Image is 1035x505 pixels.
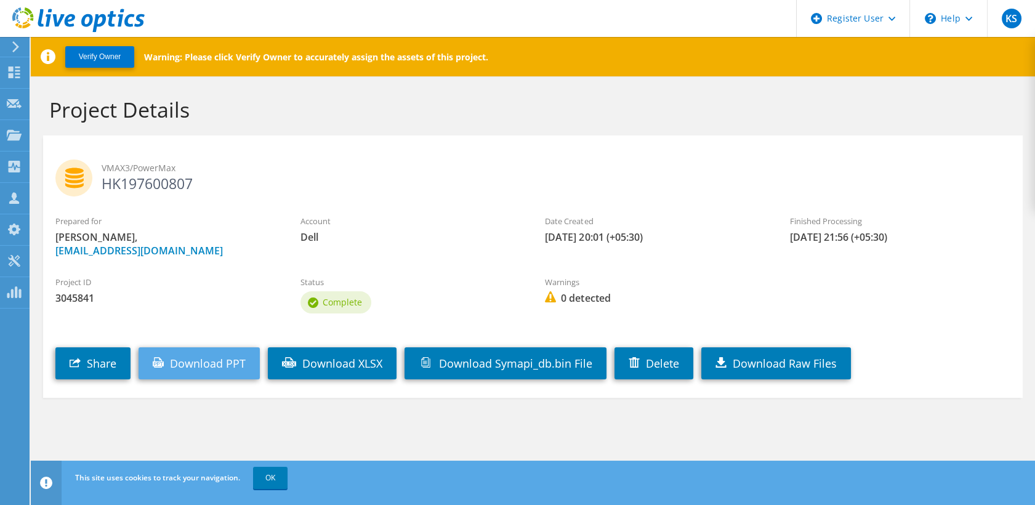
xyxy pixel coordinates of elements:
[55,244,223,257] a: [EMAIL_ADDRESS][DOMAIN_NAME]
[49,97,1010,123] h1: Project Details
[545,291,765,305] span: 0 detected
[144,51,488,63] p: Warning: Please click Verify Owner to accurately assign the assets of this project.
[701,347,851,379] a: Download Raw Files
[790,215,1010,227] label: Finished Processing
[55,230,276,257] span: [PERSON_NAME],
[253,467,288,489] a: OK
[65,46,134,68] button: Verify Owner
[55,291,276,305] span: 3045841
[1002,9,1021,28] span: KS
[925,13,936,24] svg: \n
[139,347,260,379] a: Download PPT
[405,347,606,379] a: Download Symapi_db.bin File
[300,215,521,227] label: Account
[268,347,397,379] a: Download XLSX
[102,161,1010,175] span: VMAX3/PowerMax
[75,472,240,483] span: This site uses cookies to track your navigation.
[55,347,131,379] a: Share
[55,160,1010,190] h2: HK197600807
[545,230,765,244] span: [DATE] 20:01 (+05:30)
[545,276,765,288] label: Warnings
[55,276,276,288] label: Project ID
[300,276,521,288] label: Status
[323,296,362,308] span: Complete
[790,230,1010,244] span: [DATE] 21:56 (+05:30)
[300,230,521,244] span: Dell
[545,215,765,227] label: Date Created
[55,215,276,227] label: Prepared for
[614,347,693,379] a: Delete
